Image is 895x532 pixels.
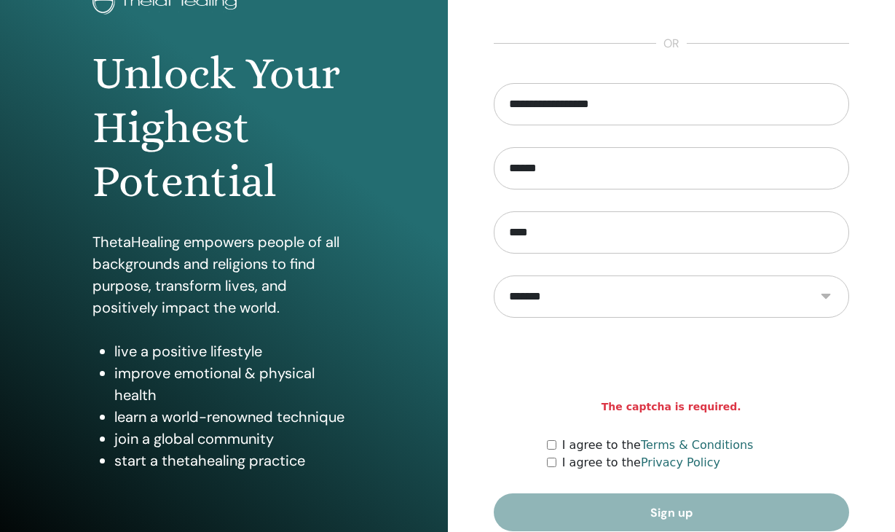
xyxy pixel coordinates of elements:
a: Privacy Policy [641,455,720,469]
a: Terms & Conditions [641,438,753,452]
p: ThetaHealing empowers people of all backgrounds and religions to find purpose, transform lives, a... [92,231,355,318]
h1: Unlock Your Highest Potential [92,47,355,209]
span: or [656,35,687,52]
label: I agree to the [562,437,754,454]
iframe: reCAPTCHA [561,340,782,396]
strong: The captcha is required. [602,399,741,415]
li: join a global community [114,428,355,450]
label: I agree to the [562,454,720,472]
li: learn a world-renowned technique [114,406,355,428]
li: start a thetahealing practice [114,450,355,472]
li: improve emotional & physical health [114,362,355,406]
li: live a positive lifestyle [114,340,355,362]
